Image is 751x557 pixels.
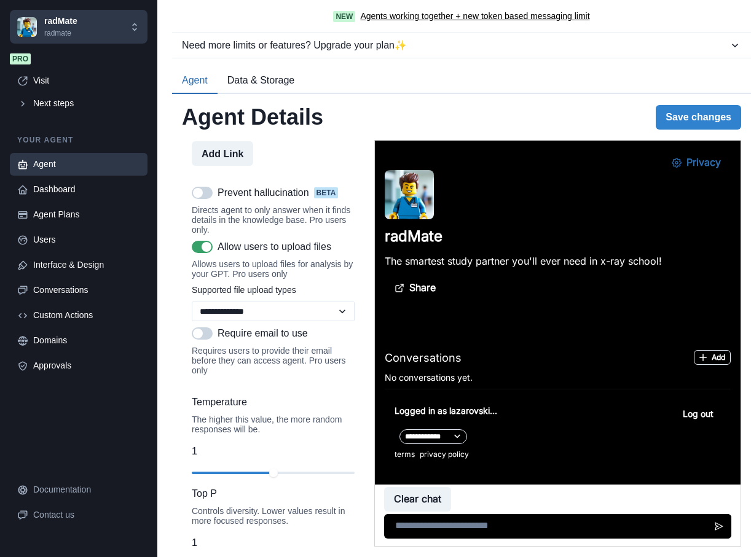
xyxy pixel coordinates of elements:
[44,28,77,39] p: radmate
[192,536,355,550] p: 1
[33,158,140,171] div: Agent
[182,38,729,53] div: Need more limits or features? Upgrade your plan ✨
[360,10,589,23] a: Agents working together + new token based messaging limit
[172,33,751,58] button: Need more limits or features? Upgrade your plan✨
[192,415,355,434] div: The higher this value, the more random responses will be.
[218,240,331,254] p: Allow users to upload files
[33,359,140,372] div: Approvals
[44,15,77,28] p: radMate
[10,10,147,44] button: Chakra UIradMateradmate
[192,284,355,297] p: Supported file upload types
[192,486,347,501] label: Top P
[33,334,140,347] div: Domains
[10,53,31,64] span: Pro
[218,326,308,341] p: Require email to use
[192,444,355,459] p: 1
[192,205,355,235] div: Directs agent to only answer when it finds details in the knowledge base. Pro users only.
[33,233,140,246] div: Users
[10,134,147,146] p: Your agent
[269,469,278,477] div: slider-ex-1
[333,11,355,22] span: New
[33,74,140,87] div: Visit
[192,141,253,166] button: Add Link
[182,104,323,130] h2: Agent Details
[218,68,304,94] button: Data & Storage
[192,259,355,279] div: Allows users to upload files for analysis by your GPT. Pro users only
[218,185,309,200] p: Prevent hallucination
[656,105,741,130] button: Save changes
[33,97,140,110] div: Next steps
[33,259,140,271] div: Interface & Design
[17,17,37,37] img: Chakra UI
[33,483,140,496] div: Documentation
[33,508,140,521] div: Contact us
[192,346,355,375] div: Requires users to provide their email before they can access agent. Pro users only
[172,68,218,94] button: Agent
[192,395,347,410] label: Temperature
[192,506,355,526] div: Controls diversity. Lower values result in more focused responses.
[314,187,339,198] span: beta
[33,183,140,196] div: Dashboard
[33,208,140,221] div: Agent Plans
[33,309,140,322] div: Custom Actions
[10,478,147,501] a: Documentation
[33,284,140,297] div: Conversations
[375,141,741,546] iframe: Agent Chat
